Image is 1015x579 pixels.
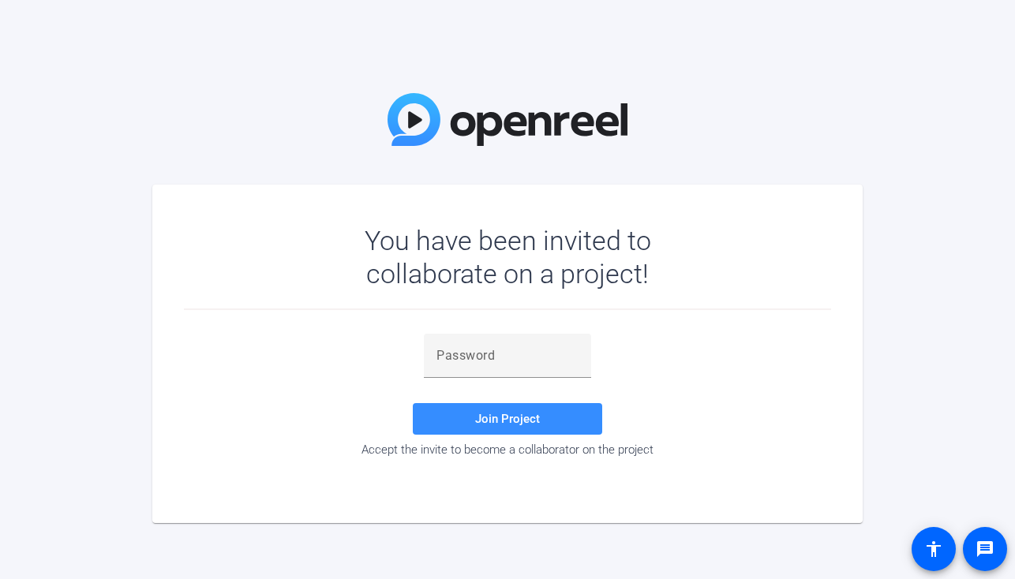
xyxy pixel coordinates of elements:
[436,346,579,365] input: Password
[976,540,994,558] mat-icon: message
[388,93,627,146] img: OpenReel Logo
[924,540,943,558] mat-icon: accessibility
[184,443,831,457] div: Accept the invite to become a collaborator on the project
[475,412,540,426] span: Join Project
[413,403,602,435] button: Join Project
[319,224,697,290] div: You have been invited to collaborate on a project!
